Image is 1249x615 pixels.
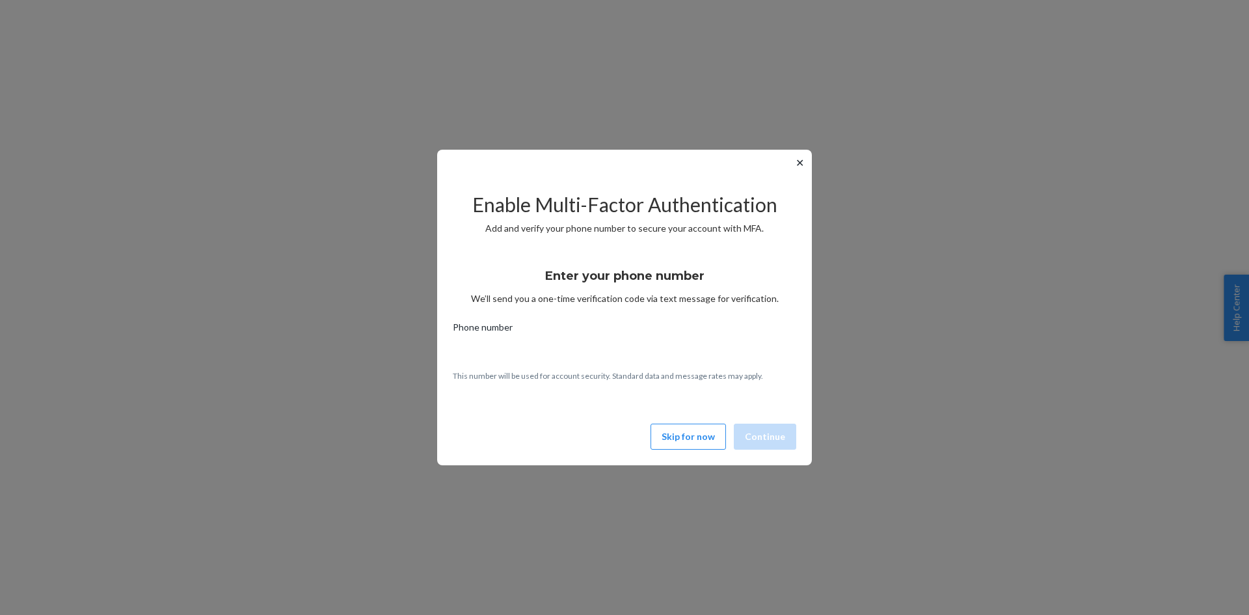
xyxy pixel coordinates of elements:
[734,424,796,450] button: Continue
[453,370,796,381] p: This number will be used for account security. Standard data and message rates may apply.
[545,267,705,284] h3: Enter your phone number
[453,321,513,339] span: Phone number
[453,194,796,215] h2: Enable Multi-Factor Authentication
[651,424,726,450] button: Skip for now
[453,257,796,305] div: We’ll send you a one-time verification code via text message for verification.
[453,222,796,235] p: Add and verify your phone number to secure your account with MFA.
[793,155,807,171] button: ✕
